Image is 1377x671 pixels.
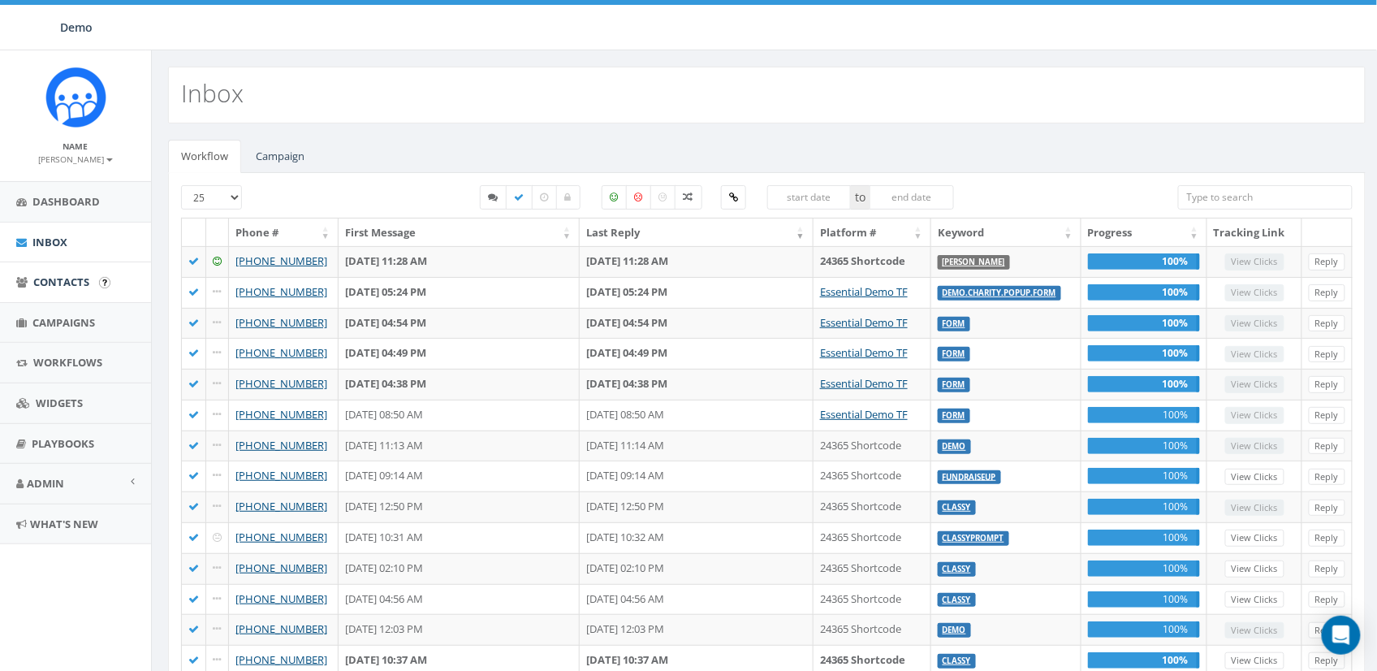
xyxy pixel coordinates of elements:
a: [PHONE_NUMBER] [235,499,327,513]
td: [DATE] 08:50 AM [580,400,814,431]
a: Reply [1309,591,1345,608]
div: 100% [1088,530,1200,546]
a: [PHONE_NUMBER] [235,376,327,391]
label: Closed [556,185,581,210]
a: Reply [1309,622,1345,639]
label: Expired [532,185,558,210]
a: Reply [1309,253,1345,271]
span: Playbooks [32,436,94,451]
a: FundraiseUp [943,471,996,482]
td: [DATE] 10:32 AM [580,522,814,553]
a: Essential Demo TF [820,315,908,330]
td: [DATE] 12:50 PM [580,491,814,522]
th: Keyword: activate to sort column ascending [931,219,1081,247]
td: [DATE] 04:38 PM [339,369,580,400]
label: Positive [602,185,628,210]
a: CLASSY [943,564,971,574]
label: Started [480,185,507,210]
small: [PERSON_NAME] [39,154,113,165]
td: [DATE] 11:28 AM [580,246,814,277]
div: 100% [1088,591,1200,608]
th: Platform #: activate to sort column ascending [814,219,931,247]
a: Reply [1309,376,1345,393]
td: [DATE] 12:03 PM [580,614,814,645]
label: Negative [626,185,652,210]
td: [DATE] 04:49 PM [580,338,814,369]
td: [DATE] 05:24 PM [339,277,580,308]
a: CLASSY [943,595,971,605]
a: Reply [1309,530,1345,547]
div: Open Intercom Messenger [1322,616,1361,655]
a: [PHONE_NUMBER] [235,345,327,360]
label: Completed [506,185,533,210]
a: [PHONE_NUMBER] [235,468,327,483]
a: [PHONE_NUMBER] [235,652,327,667]
span: Campaigns [32,315,95,330]
a: Workflow [168,140,241,173]
td: [DATE] 12:03 PM [339,614,580,645]
a: View Clicks [1225,530,1284,547]
a: Reply [1309,315,1345,332]
span: Inbox [32,235,67,249]
div: 100% [1088,315,1200,331]
a: View Clicks [1225,561,1284,578]
a: Essential Demo TF [820,284,908,299]
td: [DATE] 09:14 AM [580,461,814,491]
span: Contacts [33,275,89,289]
label: Neutral [650,185,676,210]
a: Reply [1309,652,1345,669]
a: Reply [1309,346,1345,363]
a: CLASSYPROMPT [943,533,1004,543]
td: [DATE] 10:31 AM [339,522,580,553]
a: [PHONE_NUMBER] [235,253,327,268]
img: Icon_1.png [45,67,106,128]
a: [PERSON_NAME] [39,151,113,166]
a: CLASSY [943,656,971,666]
th: Last Reply: activate to sort column ascending [580,219,814,247]
a: View Clicks [1225,652,1284,669]
span: What's New [30,517,98,531]
a: Essential Demo TF [820,345,908,360]
td: [DATE] 04:54 PM [339,308,580,339]
label: Clicked [721,185,746,210]
span: Dashboard [32,194,100,209]
td: [DATE] 11:13 AM [339,431,580,461]
td: 24365 Shortcode [814,614,931,645]
a: form [943,379,965,390]
a: Demo [943,625,966,635]
a: Essential Demo TF [820,376,908,391]
div: 100% [1088,284,1200,301]
a: Reply [1309,284,1345,301]
input: Type to search [1178,185,1353,210]
td: [DATE] 11:14 AM [580,431,814,461]
a: [PHONE_NUMBER] [235,561,327,575]
td: [DATE] 04:56 AM [339,584,580,615]
a: View Clicks [1225,591,1284,608]
a: Campaign [243,140,317,173]
td: 24365 Shortcode [814,491,931,522]
a: CLASSY [943,502,971,513]
a: [PHONE_NUMBER] [235,530,327,544]
span: Admin [27,476,64,491]
a: [PHONE_NUMBER] [235,315,327,330]
th: Phone #: activate to sort column ascending [229,219,339,247]
div: 100% [1088,438,1200,454]
input: end date [870,185,954,210]
div: 100% [1088,468,1200,484]
div: 100% [1088,621,1200,638]
div: 100% [1088,376,1200,392]
a: Reply [1309,500,1345,517]
th: Tracking Link [1207,219,1302,247]
h2: Inbox [181,80,244,106]
a: View Clicks [1225,469,1284,486]
small: Name [63,141,88,152]
a: [PERSON_NAME] [943,257,1005,267]
td: [DATE] 05:24 PM [580,277,814,308]
td: [DATE] 04:38 PM [580,369,814,400]
a: [PHONE_NUMBER] [235,591,327,606]
a: Reply [1309,561,1345,578]
a: Reply [1309,469,1345,486]
div: 100% [1088,407,1200,423]
a: Essential Demo TF [820,407,908,422]
a: Reply [1309,407,1345,424]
